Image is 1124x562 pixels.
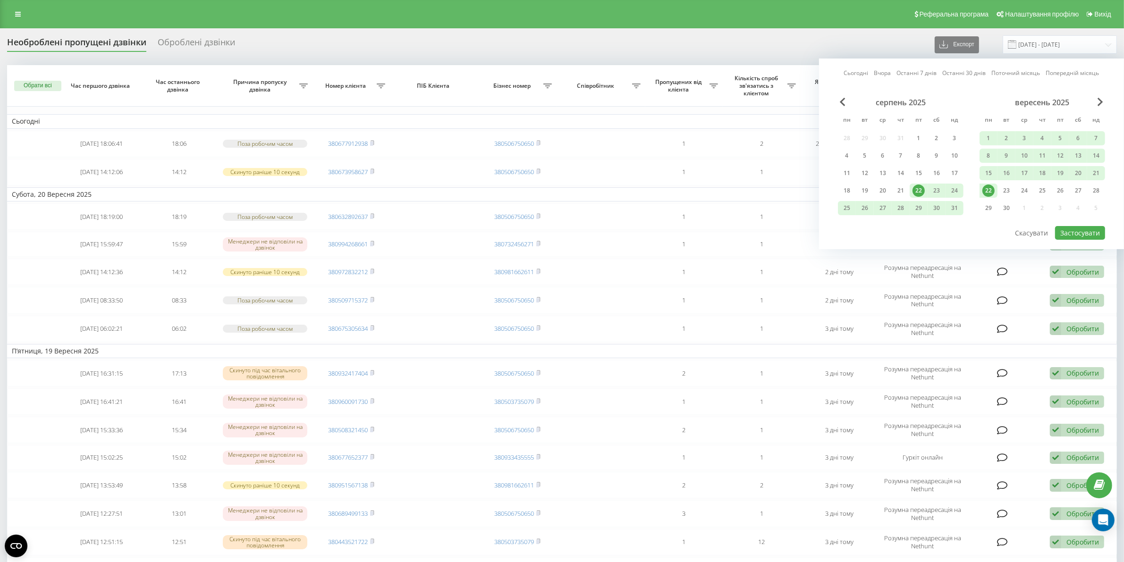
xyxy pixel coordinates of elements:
[650,78,710,93] span: Пропущених від клієнта
[1069,131,1087,145] div: сб 6 вер 2025 р.
[723,316,801,342] td: 1
[723,388,801,415] td: 1
[1035,114,1049,128] abbr: четвер
[1066,268,1099,277] div: Обробити
[1018,132,1031,144] div: 3
[1033,131,1051,145] div: чт 4 вер 2025 р.
[645,259,723,285] td: 1
[328,268,368,276] a: 380972832212
[913,132,925,144] div: 1
[14,81,61,91] button: Обрати всі
[928,184,946,198] div: сб 23 серп 2025 р.
[1000,202,1013,214] div: 30
[1051,166,1069,180] div: пт 19 вер 2025 р.
[856,201,874,215] div: вт 26 серп 2025 р.
[494,296,534,304] a: 380506750650
[1069,149,1087,163] div: сб 13 вер 2025 р.
[928,201,946,215] div: сб 30 серп 2025 р.
[1072,185,1084,197] div: 27
[859,202,871,214] div: 26
[874,184,892,198] div: ср 20 серп 2025 р.
[910,166,928,180] div: пт 15 серп 2025 р.
[877,202,889,214] div: 27
[140,131,218,157] td: 18:06
[223,78,299,93] span: Причина пропуску дзвінка
[859,167,871,179] div: 12
[913,150,925,162] div: 8
[494,481,534,489] a: 380981662611
[1000,167,1013,179] div: 16
[946,184,963,198] div: нд 24 серп 2025 р.
[645,232,723,257] td: 1
[328,139,368,148] a: 380677912938
[645,360,723,386] td: 2
[1066,397,1099,406] div: Обробити
[63,159,141,185] td: [DATE] 14:12:06
[1000,132,1013,144] div: 2
[856,166,874,180] div: вт 12 серп 2025 р.
[840,98,845,106] span: Previous Month
[801,316,879,342] td: 3 дні тому
[877,150,889,162] div: 6
[856,184,874,198] div: вт 19 серп 2025 р.
[63,388,141,415] td: [DATE] 16:41:21
[910,131,928,145] div: пт 1 серп 2025 р.
[928,166,946,180] div: сб 16 серп 2025 р.
[148,78,210,93] span: Час останнього дзвінка
[494,268,534,276] a: 380981662611
[1051,149,1069,163] div: пт 12 вер 2025 р.
[1066,453,1099,462] div: Обробити
[801,287,879,313] td: 2 дні тому
[723,529,801,555] td: 12
[494,212,534,221] a: 380506750650
[930,114,944,128] abbr: субота
[801,472,879,498] td: 3 дні тому
[645,500,723,527] td: 3
[1051,184,1069,198] div: пт 26 вер 2025 р.
[140,287,218,313] td: 08:33
[928,131,946,145] div: сб 2 серп 2025 р.
[223,237,307,252] div: Менеджери не відповіли на дзвінок
[723,131,801,157] td: 2
[223,325,307,333] div: Поза робочим часом
[1010,226,1054,240] button: Скасувати
[723,500,801,527] td: 1
[1018,150,1031,162] div: 10
[1087,131,1105,145] div: нд 7 вер 2025 р.
[980,98,1105,107] div: вересень 2025
[930,167,943,179] div: 16
[946,149,963,163] div: нд 10 серп 2025 р.
[645,316,723,342] td: 1
[878,445,967,470] td: Гуркіт онлайн
[1090,132,1102,144] div: 7
[723,287,801,313] td: 1
[801,529,879,555] td: 3 дні тому
[892,184,910,198] div: чт 21 серп 2025 р.
[328,212,368,221] a: 380632892637
[1054,150,1066,162] div: 12
[63,529,141,555] td: [DATE] 12:51:15
[874,68,891,77] a: Вчора
[913,185,925,197] div: 22
[838,98,963,107] div: серпень 2025
[892,201,910,215] div: чт 28 серп 2025 р.
[982,150,995,162] div: 8
[982,185,995,197] div: 22
[878,259,967,285] td: Розумна переадресація на Nethunt
[63,445,141,470] td: [DATE] 15:02:25
[894,114,908,128] abbr: четвер
[1018,167,1031,179] div: 17
[1098,98,1103,106] span: Next Month
[223,451,307,465] div: Менеджери не відповіли на дзвінок
[1000,150,1013,162] div: 9
[140,259,218,285] td: 14:12
[494,397,534,406] a: 380503735079
[841,185,853,197] div: 18
[1090,150,1102,162] div: 14
[946,201,963,215] div: нд 31 серп 2025 р.
[7,114,1117,128] td: Сьогодні
[1005,10,1079,18] span: Налаштування профілю
[1051,131,1069,145] div: пт 5 вер 2025 р.
[892,149,910,163] div: чт 7 серп 2025 р.
[63,287,141,313] td: [DATE] 08:33:50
